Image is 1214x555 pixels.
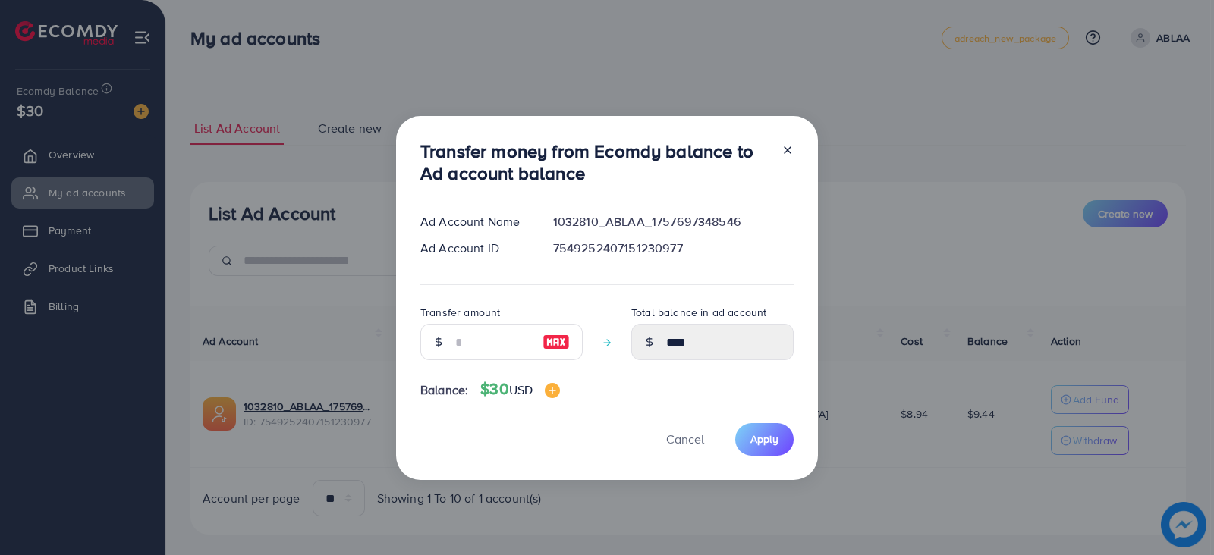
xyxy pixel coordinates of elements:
[647,423,723,456] button: Cancel
[509,381,533,398] span: USD
[631,305,766,320] label: Total balance in ad account
[750,431,778,447] span: Apply
[420,305,500,320] label: Transfer amount
[666,431,704,447] span: Cancel
[543,333,570,351] img: image
[420,381,468,399] span: Balance:
[735,423,794,456] button: Apply
[420,140,769,184] h3: Transfer money from Ecomdy balance to Ad account balance
[541,240,806,257] div: 7549252407151230977
[541,213,806,230] div: 1032810_ABLAA_1757697348546
[480,380,560,399] h4: $30
[408,213,541,230] div: Ad Account Name
[545,383,560,398] img: image
[408,240,541,257] div: Ad Account ID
